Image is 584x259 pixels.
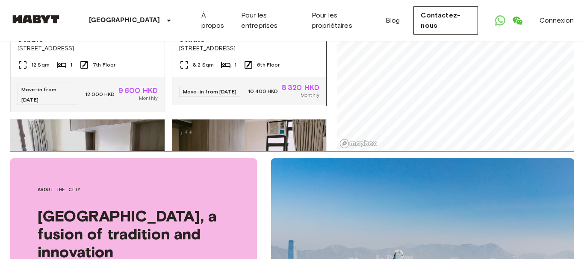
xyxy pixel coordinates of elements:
[339,139,377,148] a: Mapbox logo
[193,61,214,69] span: 8.2 Sqm
[118,87,158,94] span: 9 600 HKD
[540,15,574,26] a: Connexion
[85,90,115,98] span: 12 000 HKD
[10,15,62,23] img: Habyt
[21,86,56,103] span: Move-in from [DATE]
[183,88,236,95] span: Move-in from [DATE]
[241,10,298,31] a: Pour les entreprises
[386,15,400,26] a: Blog
[509,12,526,29] a: Open WeChat
[11,119,165,222] img: Marketing picture of unit HK-01-067-036-01
[89,15,160,26] p: [GEOGRAPHIC_DATA]
[413,6,478,35] a: Contactez-nous
[179,44,319,53] span: [STREET_ADDRESS]
[257,61,280,69] span: 6th Floor
[492,12,509,29] a: Open WhatsApp
[312,10,372,31] a: Pour les propriétaires
[201,10,227,31] a: À propos
[248,87,278,95] span: 10 400 HKD
[282,84,319,91] span: 8 320 HKD
[234,61,236,69] span: 1
[172,119,326,222] img: Marketing picture of unit HK-01-067-016-01
[38,186,230,193] span: About the city
[93,61,115,69] span: 7th Floor
[70,61,72,69] span: 1
[301,91,319,99] span: Monthly
[18,44,158,53] span: [STREET_ADDRESS]
[139,94,158,102] span: Monthly
[31,61,50,69] span: 12 Sqm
